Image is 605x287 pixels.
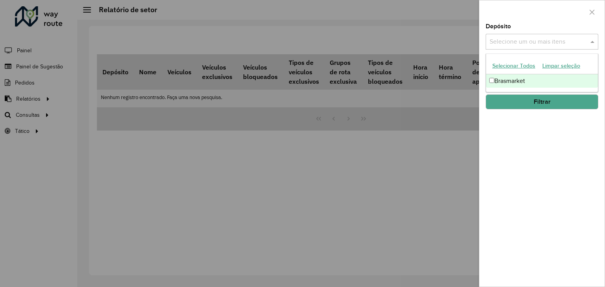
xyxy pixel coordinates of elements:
[486,94,598,109] button: Filtrar
[486,22,511,31] label: Depósito
[539,60,584,72] button: Limpar seleção
[489,60,539,72] button: Selecionar Todos
[486,74,598,88] div: Brasmarket
[486,53,598,92] ng-dropdown-panel: Options list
